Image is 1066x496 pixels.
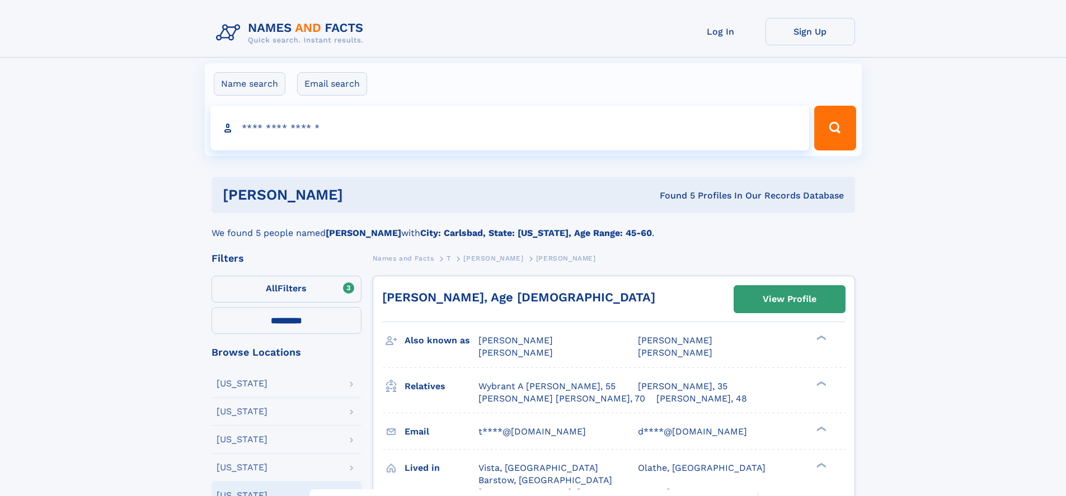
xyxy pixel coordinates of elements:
div: ❯ [814,334,827,342]
span: T [447,254,451,262]
a: [PERSON_NAME], 35 [638,380,727,393]
div: We found 5 people named with . [212,213,855,240]
div: ❯ [814,425,827,432]
a: View Profile [734,286,845,313]
a: [PERSON_NAME], Age [DEMOGRAPHIC_DATA] [382,290,655,304]
div: [US_STATE] [217,379,267,388]
a: [PERSON_NAME] [463,251,523,265]
div: View Profile [763,286,816,312]
span: [PERSON_NAME] [478,335,553,346]
span: [PERSON_NAME] [638,335,712,346]
h3: Lived in [405,459,478,478]
span: Barstow, [GEOGRAPHIC_DATA] [478,475,612,485]
div: Filters [212,253,361,263]
b: City: Carlsbad, State: [US_STATE], Age Range: 45-60 [420,228,652,238]
span: Vista, [GEOGRAPHIC_DATA] [478,462,598,473]
span: [PERSON_NAME] [536,254,596,262]
label: Name search [214,72,285,96]
a: Sign Up [766,18,855,45]
button: Search Button [814,106,856,150]
span: [PERSON_NAME] [638,347,712,358]
div: ❯ [814,461,827,469]
div: Browse Locations [212,347,361,357]
div: [US_STATE] [217,463,267,472]
label: Filters [212,276,361,303]
input: search input [210,106,810,150]
span: [PERSON_NAME] [478,347,553,358]
div: ❯ [814,380,827,387]
div: [US_STATE] [217,435,267,444]
img: Logo Names and Facts [212,18,373,48]
a: [PERSON_NAME], 48 [656,393,747,405]
span: [PERSON_NAME] [463,254,523,262]
h1: [PERSON_NAME] [223,188,501,202]
label: Email search [297,72,367,96]
div: [US_STATE] [217,407,267,416]
b: [PERSON_NAME] [326,228,401,238]
a: T [447,251,451,265]
h3: Email [405,422,478,441]
h3: Relatives [405,377,478,396]
span: All [266,283,278,294]
a: [PERSON_NAME] [PERSON_NAME], 70 [478,393,645,405]
h3: Also known as [405,331,478,350]
a: Wybrant A [PERSON_NAME], 55 [478,380,616,393]
a: Log In [676,18,766,45]
a: Names and Facts [373,251,434,265]
div: Found 5 Profiles In Our Records Database [501,190,844,202]
span: Olathe, [GEOGRAPHIC_DATA] [638,462,766,473]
